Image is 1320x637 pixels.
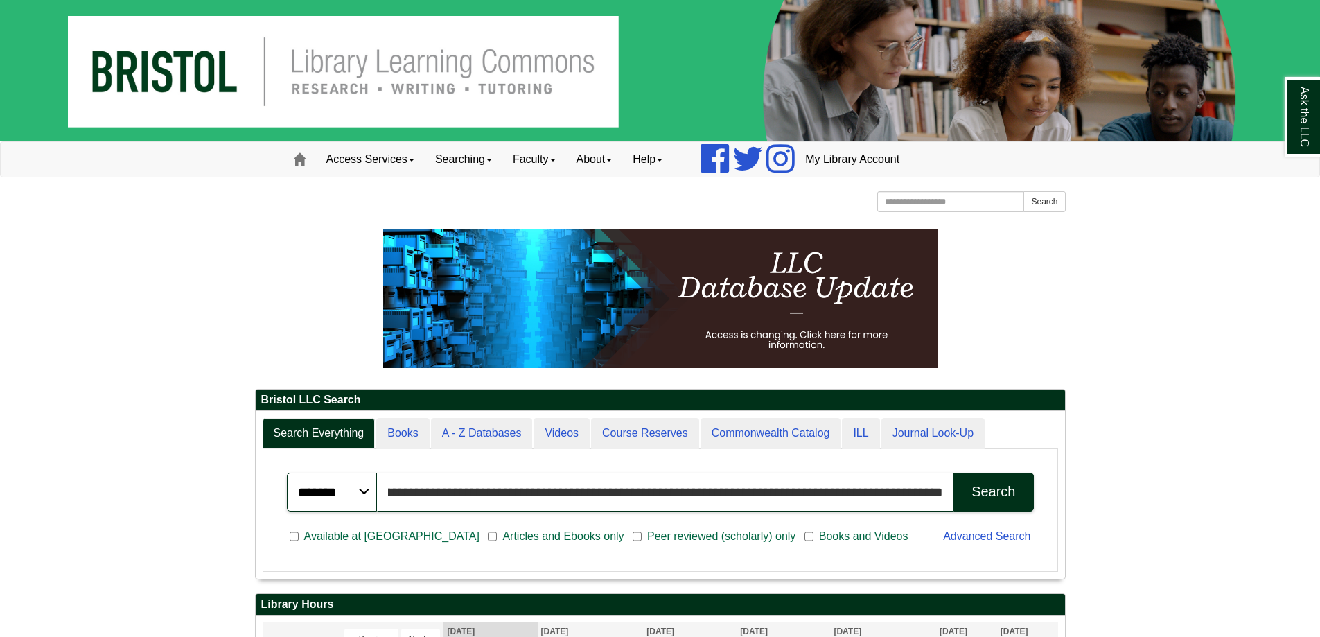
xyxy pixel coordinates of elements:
[795,142,910,177] a: My Library Account
[290,530,299,543] input: Available at [GEOGRAPHIC_DATA]
[1001,627,1028,636] span: [DATE]
[497,528,629,545] span: Articles and Ebooks only
[813,528,914,545] span: Books and Videos
[263,418,376,449] a: Search Everything
[701,418,841,449] a: Commonwealth Catalog
[642,528,801,545] span: Peer reviewed (scholarly) only
[431,418,533,449] a: A - Z Databases
[256,594,1065,616] h2: Library Hours
[447,627,475,636] span: [DATE]
[622,142,673,177] a: Help
[971,484,1015,500] div: Search
[804,530,813,543] input: Books and Videos
[842,418,879,449] a: ILL
[940,627,967,636] span: [DATE]
[383,229,938,368] img: HTML tutorial
[316,142,425,177] a: Access Services
[646,627,674,636] span: [DATE]
[1023,191,1065,212] button: Search
[633,530,642,543] input: Peer reviewed (scholarly) only
[591,418,699,449] a: Course Reserves
[953,473,1033,512] button: Search
[299,528,485,545] span: Available at [GEOGRAPHIC_DATA]
[740,627,768,636] span: [DATE]
[534,418,590,449] a: Videos
[881,418,985,449] a: Journal Look-Up
[488,530,497,543] input: Articles and Ebooks only
[834,627,861,636] span: [DATE]
[256,390,1065,411] h2: Bristol LLC Search
[541,627,569,636] span: [DATE]
[502,142,566,177] a: Faculty
[566,142,623,177] a: About
[425,142,502,177] a: Searching
[376,418,429,449] a: Books
[943,530,1030,542] a: Advanced Search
